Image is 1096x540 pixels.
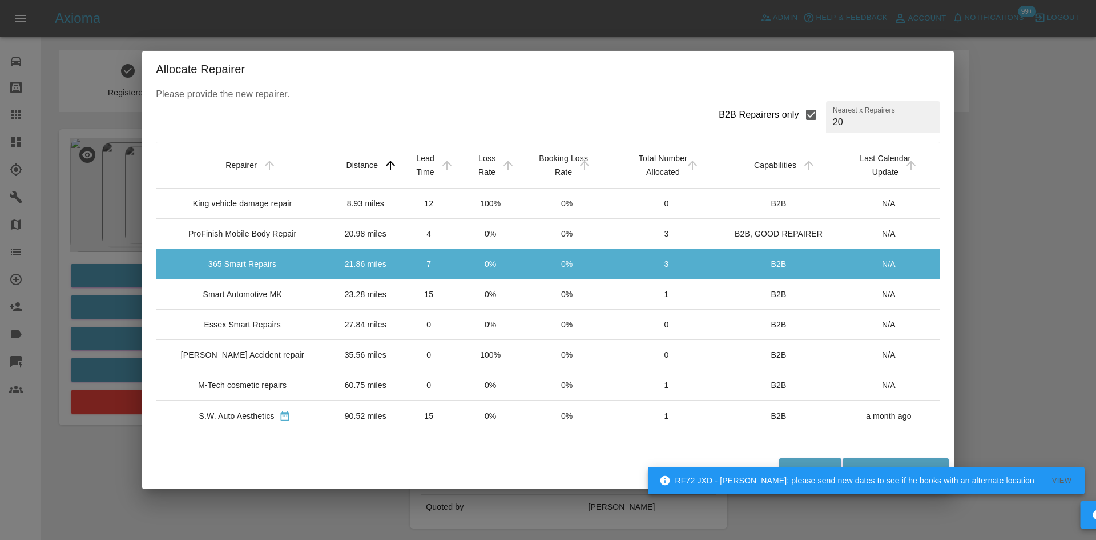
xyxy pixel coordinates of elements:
[720,279,837,310] td: B2B
[720,401,837,431] td: B2B
[539,154,588,177] div: Booking Loss Rate
[837,431,940,462] td: N/A
[521,249,613,279] td: 0%
[333,249,398,279] td: 21.86 miles
[837,219,940,249] td: N/A
[333,370,398,401] td: 60.75 miles
[398,279,460,310] td: 15
[333,431,398,462] td: 96.67 miles
[521,401,613,431] td: 0%
[720,189,837,219] td: B2B
[837,370,940,401] td: N/A
[416,154,434,177] div: Lead Time
[333,219,398,249] td: 20.98 miles
[754,161,796,170] div: Capabilities
[613,431,720,462] td: 10
[521,279,613,310] td: 0%
[193,198,292,209] div: King vehicle damage repair
[333,401,398,431] td: 90.52 miles
[460,189,521,219] td: 100%
[521,431,613,462] td: 0%
[460,249,521,279] td: 0%
[521,370,613,401] td: 0%
[639,154,687,177] div: Total Number Allocated
[460,401,521,431] td: 0%
[860,154,910,177] div: Last Calendar Update
[720,249,837,279] td: B2B
[478,154,495,177] div: Loss Rate
[346,161,378,170] div: Distance
[613,189,720,219] td: 0
[521,310,613,340] td: 0%
[613,279,720,310] td: 1
[333,189,398,219] td: 8.93 miles
[659,470,1034,491] div: RF72 JXD - [PERSON_NAME]: please send new dates to see if he books with an alternate location
[398,310,460,340] td: 0
[837,310,940,340] td: N/A
[720,219,837,249] td: B2B, GOOD REPAIRER
[613,340,720,370] td: 0
[398,189,460,219] td: 12
[181,349,304,361] div: [PERSON_NAME] Accident repair
[460,279,521,310] td: 0%
[613,219,720,249] td: 3
[460,370,521,401] td: 0%
[719,108,799,122] div: B2B Repairers only
[837,340,940,370] td: N/A
[720,370,837,401] td: B2B
[613,401,720,431] td: 1
[398,401,460,431] td: 15
[460,431,521,462] td: 0%
[203,289,282,300] div: Smart Automotive MK
[333,340,398,370] td: 35.56 miles
[188,228,296,239] div: ProFinish Mobile Body Repair
[833,105,895,115] label: Nearest x Repairers
[720,340,837,370] td: B2B
[398,219,460,249] td: 4
[837,401,940,431] td: a month ago
[156,87,940,101] p: Please provide the new repairer.
[837,249,940,279] td: N/A
[720,431,837,462] td: B2B
[460,310,521,340] td: 0%
[142,51,953,87] h2: Allocate Repairer
[613,370,720,401] td: 1
[521,189,613,219] td: 0%
[398,431,460,462] td: 14
[613,310,720,340] td: 0
[521,219,613,249] td: 0%
[199,410,275,422] div: S.W. Auto Aesthetics
[198,379,287,391] div: M-Tech cosmetic repairs
[613,249,720,279] td: 3
[779,458,841,482] button: Cancel
[843,458,949,482] button: Allocate Repairer
[398,340,460,370] td: 0
[225,161,257,170] div: Repairer
[837,279,940,310] td: N/A
[398,249,460,279] td: 7
[333,279,398,310] td: 23.28 miles
[460,340,521,370] td: 100%
[521,340,613,370] td: 0%
[204,319,280,330] div: Essex Smart Repairs
[333,310,398,340] td: 27.84 miles
[720,310,837,340] td: B2B
[1043,472,1080,490] button: View
[837,189,940,219] td: N/A
[398,370,460,401] td: 0
[208,258,276,270] div: 365 Smart Repairs
[460,219,521,249] td: 0%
